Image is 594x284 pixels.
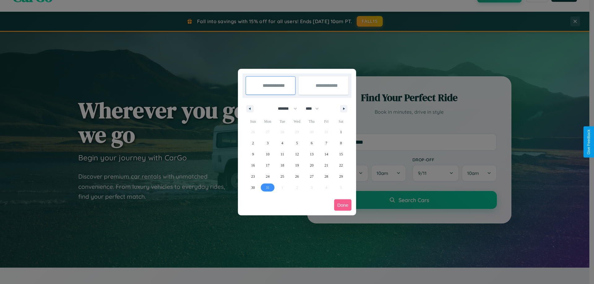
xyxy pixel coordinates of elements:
[281,149,284,160] span: 11
[260,138,275,149] button: 3
[319,149,334,160] button: 14
[334,199,351,211] button: Done
[260,160,275,171] button: 17
[334,160,348,171] button: 22
[281,171,284,182] span: 25
[310,160,313,171] span: 20
[310,171,313,182] span: 27
[334,138,348,149] button: 8
[325,138,327,149] span: 7
[266,160,269,171] span: 17
[260,117,275,126] span: Mon
[334,149,348,160] button: 15
[295,160,299,171] span: 19
[340,138,342,149] span: 8
[275,171,290,182] button: 25
[325,171,328,182] span: 28
[319,160,334,171] button: 21
[295,149,299,160] span: 12
[304,138,319,149] button: 6
[304,149,319,160] button: 13
[246,171,260,182] button: 23
[275,117,290,126] span: Tue
[304,117,319,126] span: Thu
[319,138,334,149] button: 7
[266,182,269,193] span: 31
[275,149,290,160] button: 11
[246,149,260,160] button: 9
[251,182,255,193] span: 30
[296,138,298,149] span: 5
[266,149,269,160] span: 10
[275,138,290,149] button: 4
[339,171,343,182] span: 29
[260,182,275,193] button: 31
[339,160,343,171] span: 22
[304,171,319,182] button: 27
[251,160,255,171] span: 16
[290,160,304,171] button: 19
[260,171,275,182] button: 24
[252,138,254,149] span: 2
[310,149,313,160] span: 13
[339,149,343,160] span: 15
[246,182,260,193] button: 30
[319,117,334,126] span: Fri
[319,171,334,182] button: 28
[266,171,269,182] span: 24
[282,138,283,149] span: 4
[587,129,591,155] div: Give Feedback
[252,149,254,160] span: 9
[290,138,304,149] button: 5
[290,149,304,160] button: 12
[260,149,275,160] button: 10
[334,126,348,138] button: 1
[267,138,269,149] span: 3
[275,160,290,171] button: 18
[325,160,328,171] span: 21
[246,160,260,171] button: 16
[334,117,348,126] span: Sat
[281,160,284,171] span: 18
[334,171,348,182] button: 29
[290,171,304,182] button: 26
[246,138,260,149] button: 2
[340,126,342,138] span: 1
[311,138,312,149] span: 6
[290,117,304,126] span: Wed
[246,117,260,126] span: Sun
[251,171,255,182] span: 23
[325,149,328,160] span: 14
[295,171,299,182] span: 26
[304,160,319,171] button: 20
